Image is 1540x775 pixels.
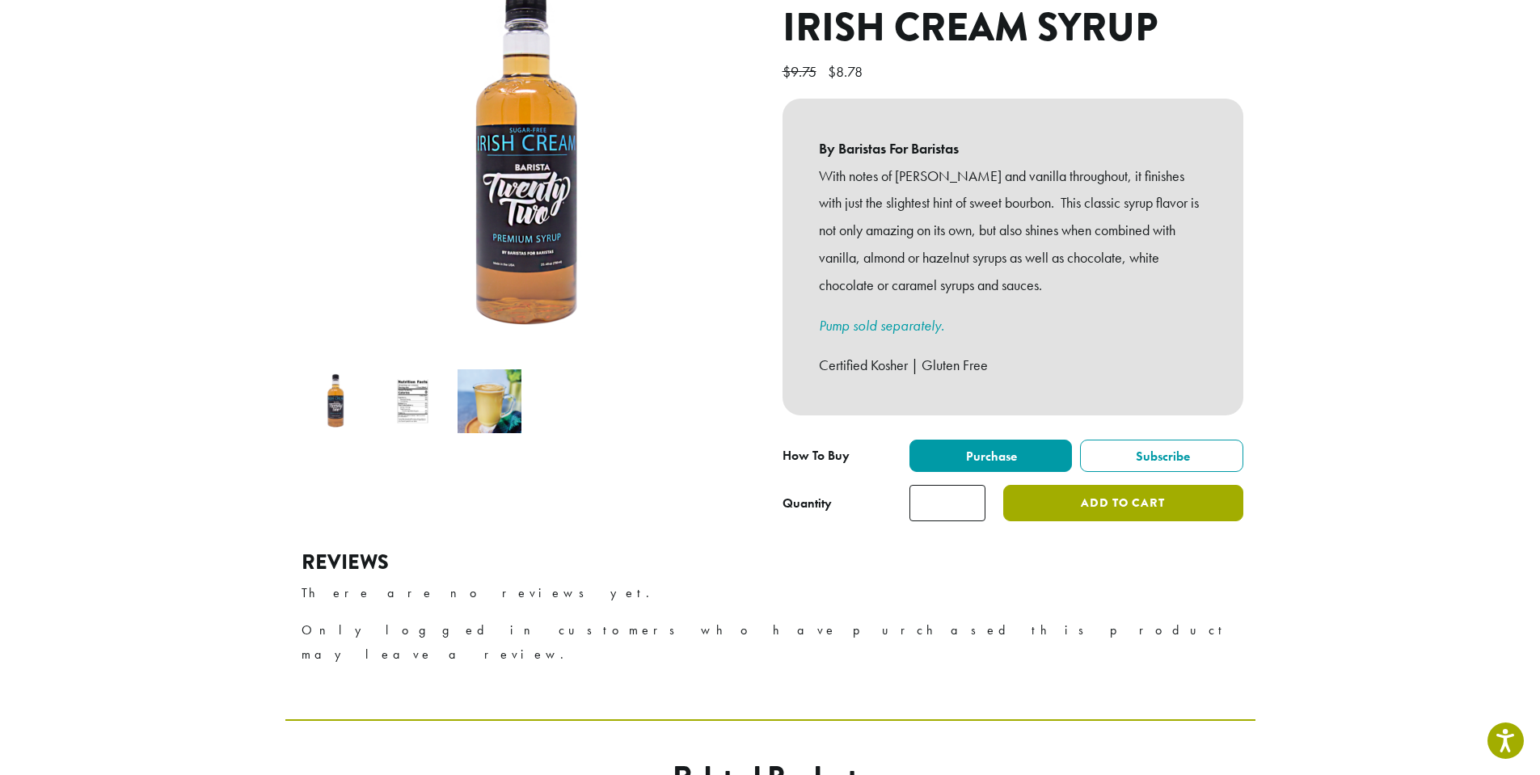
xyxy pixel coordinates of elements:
bdi: 9.75 [783,62,821,81]
span: Purchase [964,448,1017,465]
span: $ [828,62,836,81]
bdi: 8.78 [828,62,867,81]
input: Product quantity [909,485,985,521]
p: Only logged in customers who have purchased this product may leave a review. [302,618,1239,667]
img: Barista 22 Sugar-Free Irish Cream Syrup [304,369,368,433]
h2: Reviews [302,550,1239,575]
p: Certified Kosher | Gluten Free [819,352,1207,379]
b: By Baristas For Baristas [819,135,1207,162]
img: Barista 22 Sugar-Free Irish Cream Syrup - Image 3 [458,369,521,433]
p: There are no reviews yet. [302,581,1239,605]
button: Add to cart [1003,485,1243,521]
span: Subscribe [1133,448,1190,465]
div: Quantity [783,494,832,513]
span: $ [783,62,791,81]
span: How To Buy [783,447,850,464]
p: With notes of [PERSON_NAME] and vanilla throughout, it finishes with just the slightest hint of s... [819,162,1207,299]
a: Pump sold separately. [819,316,944,335]
img: Barista 22 Sugar-Free Irish Cream Syrup - Image 2 [381,369,445,433]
